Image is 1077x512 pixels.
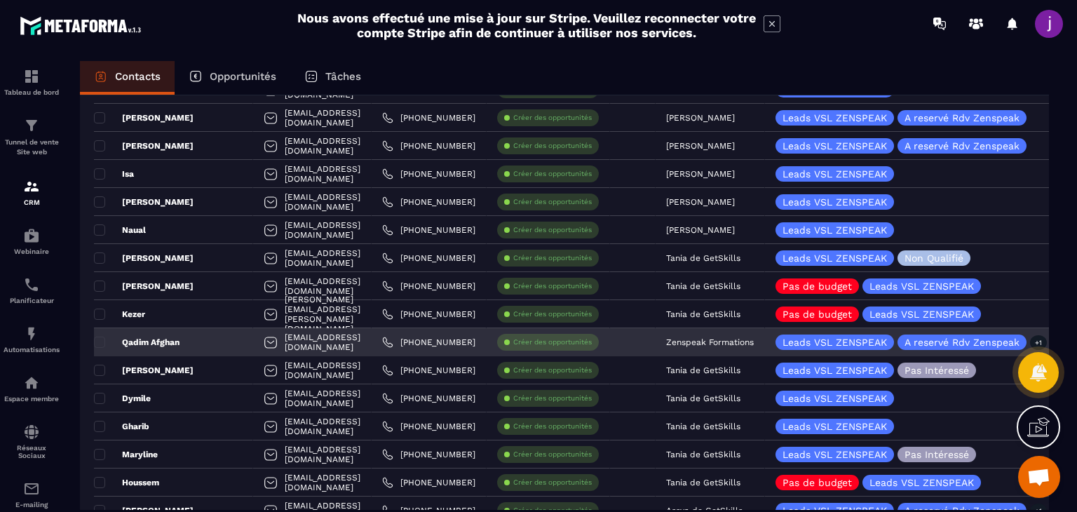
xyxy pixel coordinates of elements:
a: [PHONE_NUMBER] [382,365,475,376]
p: Leads VSL ZENSPEAK [783,253,887,263]
a: automationsautomationsWebinaire [4,217,60,266]
p: Contacts [115,70,161,83]
p: Leads VSL ZENSPEAK [783,141,887,151]
p: Leads VSL ZENSPEAK [869,478,974,487]
p: [PERSON_NAME] [94,140,194,151]
img: automations [23,227,40,244]
img: social-network [23,424,40,440]
p: Dymile [94,393,151,404]
a: [PHONE_NUMBER] [382,393,475,404]
p: [PERSON_NAME] [94,112,194,123]
a: social-networksocial-networkRéseaux Sociaux [4,413,60,470]
img: automations [23,325,40,342]
p: Créer des opportunités [513,393,592,403]
p: Créer des opportunités [513,422,592,431]
p: Créer des opportunités [513,450,592,459]
p: Espace membre [4,395,60,403]
a: automationsautomationsEspace membre [4,364,60,413]
a: [PHONE_NUMBER] [382,252,475,264]
p: [PERSON_NAME] [94,252,194,264]
p: [PERSON_NAME] [666,225,735,235]
p: Créer des opportunités [513,281,592,291]
p: Leads VSL ZENSPEAK [783,450,887,459]
a: Contacts [80,61,175,95]
img: logo [20,13,146,39]
a: [PHONE_NUMBER] [382,196,475,208]
p: Qadim Afghan [94,337,179,348]
a: [PHONE_NUMBER] [382,224,475,236]
p: Tania de GetSkills [666,253,740,263]
p: Tania de GetSkills [666,450,740,459]
p: Créer des opportunités [513,309,592,319]
p: [PERSON_NAME] [666,169,735,179]
p: CRM [4,198,60,206]
p: [PERSON_NAME] [666,141,735,151]
a: formationformationTunnel de vente Site web [4,107,60,168]
h2: Nous avons effectué une mise à jour sur Stripe. Veuillez reconnecter votre compte Stripe afin de ... [297,11,757,40]
p: Pas de budget [783,281,852,291]
p: Kezer [94,309,145,320]
p: +1 [1030,335,1047,350]
p: Créer des opportunités [513,197,592,207]
p: Leads VSL ZENSPEAK [783,337,887,347]
p: Naual [94,224,146,236]
p: Créer des opportunités [513,141,592,151]
p: Créer des opportunités [513,169,592,179]
a: automationsautomationsAutomatisations [4,315,60,364]
p: [PERSON_NAME] [94,365,194,376]
p: Zenspeak Formations [666,337,754,347]
p: Pas Intéressé [905,450,969,459]
p: Créer des opportunités [513,253,592,263]
p: Leads VSL ZENSPEAK [783,169,887,179]
a: [PHONE_NUMBER] [382,281,475,292]
p: Leads VSL ZENSPEAK [783,393,887,403]
p: A reservé Rdv Zenspeak [905,141,1020,151]
p: Leads VSL ZENSPEAK [783,365,887,375]
a: formationformationTableau de bord [4,58,60,107]
p: Tableau de bord [4,88,60,96]
p: Réseaux Sociaux [4,444,60,459]
p: Maryline [94,449,158,460]
div: Ouvrir le chat [1018,456,1060,498]
a: [PHONE_NUMBER] [382,168,475,180]
a: [PHONE_NUMBER] [382,449,475,460]
a: schedulerschedulerPlanificateur [4,266,60,315]
a: [PHONE_NUMBER] [382,112,475,123]
p: Leads VSL ZENSPEAK [783,422,887,431]
p: Gharib [94,421,149,432]
p: Créer des opportunités [513,113,592,123]
p: E-mailing [4,501,60,508]
p: Houssem [94,477,159,488]
p: Tunnel de vente Site web [4,137,60,157]
a: [PHONE_NUMBER] [382,140,475,151]
img: formation [23,117,40,134]
a: Opportunités [175,61,290,95]
p: Opportunités [210,70,276,83]
img: formation [23,68,40,85]
p: [PERSON_NAME] [94,281,194,292]
p: Tania de GetSkills [666,309,740,319]
p: Pas Intéressé [905,365,969,375]
p: Tania de GetSkills [666,365,740,375]
a: [PHONE_NUMBER] [382,309,475,320]
a: formationformationCRM [4,168,60,217]
p: A reservé Rdv Zenspeak [905,113,1020,123]
p: Pas de budget [783,309,852,319]
p: Leads VSL ZENSPEAK [783,197,887,207]
p: A reservé Rdv Zenspeak [905,337,1020,347]
p: Tania de GetSkills [666,478,740,487]
p: Pas de budget [783,478,852,487]
p: Leads VSL ZENSPEAK [869,281,974,291]
p: Non Qualifié [905,253,963,263]
img: formation [23,178,40,195]
p: [PERSON_NAME] [94,196,194,208]
img: automations [23,375,40,391]
p: Tania de GetSkills [666,422,740,431]
p: Créer des opportunités [513,225,592,235]
p: [PERSON_NAME] [666,113,735,123]
a: [PHONE_NUMBER] [382,421,475,432]
p: Leads VSL ZENSPEAK [783,225,887,235]
a: [PHONE_NUMBER] [382,337,475,348]
p: Tania de GetSkills [666,393,740,403]
p: Tania de GetSkills [666,281,740,291]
